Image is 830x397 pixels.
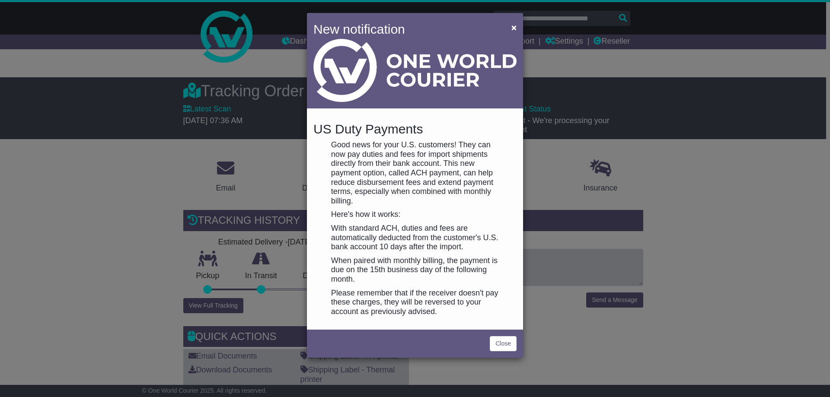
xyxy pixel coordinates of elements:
button: Close [507,19,521,36]
p: Here's how it works: [331,210,499,219]
a: Close [490,336,517,351]
p: When paired with monthly billing, the payment is due on the 15th business day of the following mo... [331,256,499,284]
img: Light [313,39,517,102]
h4: New notification [313,19,499,39]
h4: US Duty Payments [313,122,517,136]
p: Please remember that if the receiver doesn't pay these charges, they will be reversed to your acc... [331,289,499,317]
p: Good news for your U.S. customers! They can now pay duties and fees for import shipments directly... [331,140,499,206]
span: × [511,22,517,32]
p: With standard ACH, duties and fees are automatically deducted from the customer's U.S. bank accou... [331,224,499,252]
